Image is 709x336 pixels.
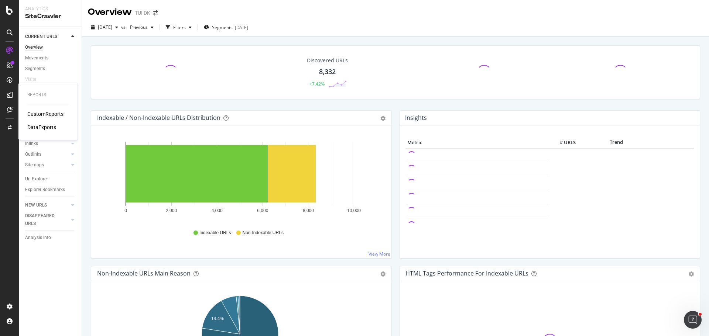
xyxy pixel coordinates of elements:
[578,137,655,148] th: Trend
[25,161,69,169] a: Sitemaps
[25,76,36,83] div: Visits
[307,57,348,64] div: Discovered URLs
[25,234,51,242] div: Analysis Info
[309,81,325,87] div: +7.42%
[201,21,251,33] button: Segments[DATE]
[27,124,56,131] a: DataExports
[27,92,69,98] div: Reports
[25,161,44,169] div: Sitemaps
[25,140,69,148] a: Inlinks
[257,208,268,213] text: 6,000
[27,110,64,118] a: CustomReports
[97,270,191,277] div: Non-Indexable URLs Main Reason
[97,137,383,223] svg: A chart.
[303,208,314,213] text: 8,000
[369,251,390,257] a: View More
[25,150,69,158] a: Outlinks
[405,113,427,123] h4: Insights
[121,24,127,30] span: vs
[212,208,223,213] text: 4,000
[97,114,220,121] div: Indexable / Non-Indexable URLs Distribution
[242,230,283,236] span: Non-Indexable URLs
[25,65,76,73] a: Segments
[684,311,702,329] iframe: Intercom live chat
[25,186,76,194] a: Explorer Bookmarks
[25,6,76,12] div: Analytics
[380,271,386,277] div: gear
[25,12,76,21] div: SiteCrawler
[124,208,127,213] text: 0
[25,201,69,209] a: NEW URLS
[405,137,548,148] th: Metric
[25,212,69,228] a: DISAPPEARED URLS
[25,201,47,209] div: NEW URLS
[25,140,38,148] div: Inlinks
[405,270,528,277] div: HTML Tags Performance for Indexable URLs
[98,24,112,30] span: 2025 Aug. 24th
[173,24,186,31] div: Filters
[212,24,233,31] span: Segments
[380,116,386,121] div: gear
[25,44,76,51] a: Overview
[25,54,48,62] div: Movements
[88,21,121,33] button: [DATE]
[135,9,150,17] div: TUI DK
[347,208,361,213] text: 10,000
[235,24,248,31] div: [DATE]
[25,54,76,62] a: Movements
[25,175,48,183] div: Url Explorer
[211,316,224,321] text: 14.4%
[25,234,76,242] a: Analysis Info
[25,175,76,183] a: Url Explorer
[199,230,231,236] span: Indexable URLs
[25,150,41,158] div: Outlinks
[25,76,44,83] a: Visits
[25,212,62,228] div: DISAPPEARED URLS
[127,21,157,33] button: Previous
[153,10,158,15] div: arrow-right-arrow-left
[163,21,195,33] button: Filters
[166,208,177,213] text: 2,000
[689,271,694,277] div: gear
[127,24,148,30] span: Previous
[25,186,65,194] div: Explorer Bookmarks
[25,44,43,51] div: Overview
[548,137,578,148] th: # URLS
[25,33,69,41] a: CURRENT URLS
[25,65,45,73] div: Segments
[319,67,336,77] div: 8,332
[25,33,57,41] div: CURRENT URLS
[88,6,132,18] div: Overview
